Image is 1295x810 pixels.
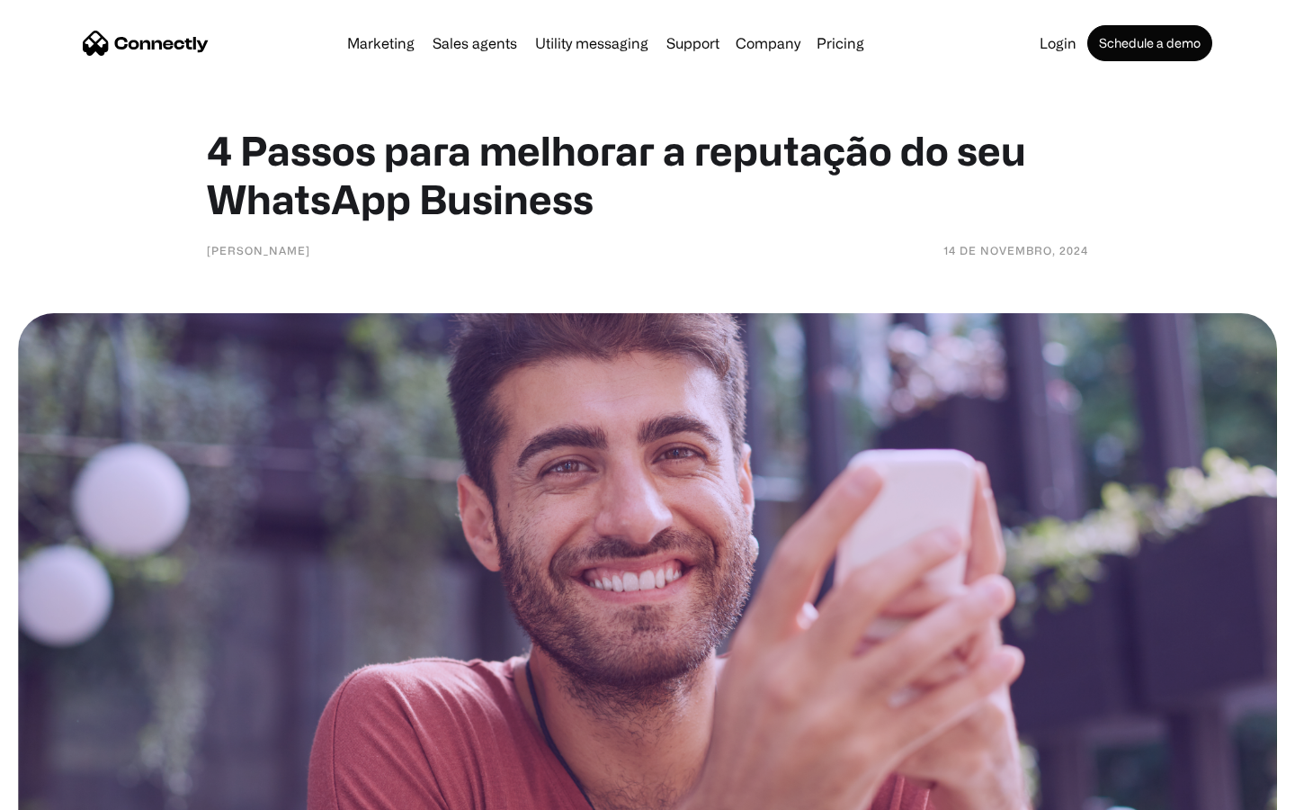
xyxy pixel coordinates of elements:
[207,126,1088,223] h1: 4 Passos para melhorar a reputação do seu WhatsApp Business
[36,778,108,804] ul: Language list
[207,241,310,259] div: [PERSON_NAME]
[528,36,656,50] a: Utility messaging
[340,36,422,50] a: Marketing
[943,241,1088,259] div: 14 de novembro, 2024
[425,36,524,50] a: Sales agents
[736,31,800,56] div: Company
[809,36,871,50] a: Pricing
[1087,25,1212,61] a: Schedule a demo
[659,36,727,50] a: Support
[1032,36,1084,50] a: Login
[18,778,108,804] aside: Language selected: English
